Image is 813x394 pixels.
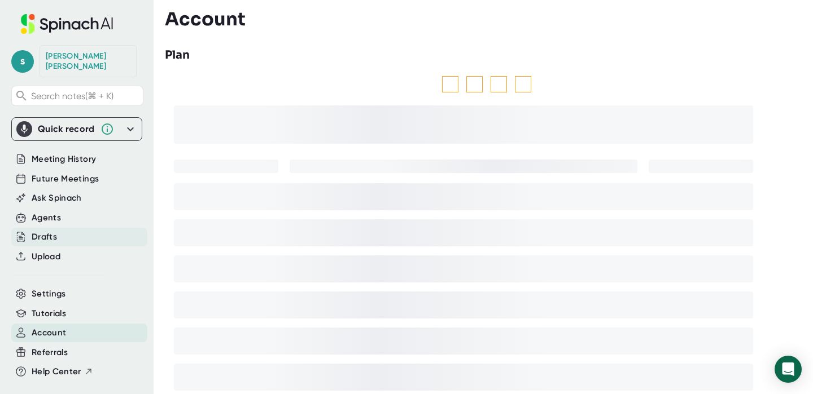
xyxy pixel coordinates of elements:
[32,346,68,359] button: Referrals
[775,356,802,383] div: Open Intercom Messenger
[11,50,34,73] span: s
[16,118,137,140] div: Quick record
[31,91,113,101] span: Search notes (⌘ + K)
[32,365,93,378] button: Help Center
[38,123,95,135] div: Quick record
[32,153,96,166] button: Meeting History
[32,211,61,224] button: Agents
[165,47,190,64] h3: Plan
[32,192,82,205] button: Ask Spinach
[32,307,66,320] button: Tutorials
[32,287,66,300] button: Settings
[32,326,66,339] button: Account
[32,250,60,263] button: Upload
[32,172,99,185] button: Future Meetings
[32,365,81,378] span: Help Center
[32,231,57,244] button: Drafts
[46,51,130,71] div: Shane Steinke
[165,8,246,30] h3: Account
